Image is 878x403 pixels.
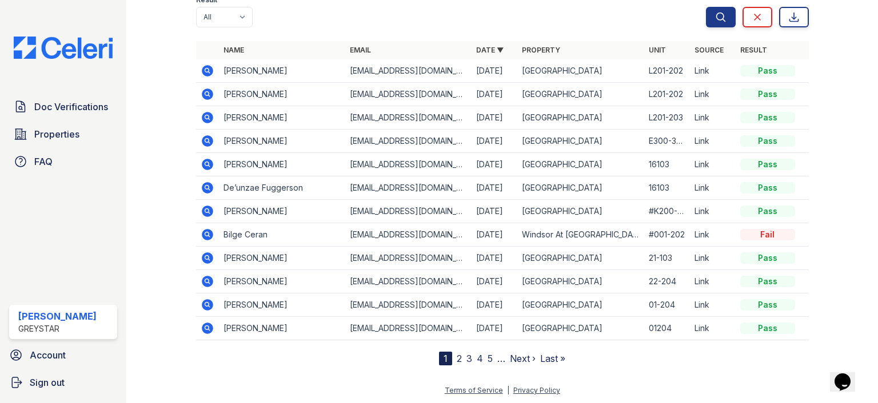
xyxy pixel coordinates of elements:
[472,200,517,223] td: [DATE]
[644,317,690,340] td: 01204
[345,317,472,340] td: [EMAIL_ADDRESS][DOMAIN_NAME]
[18,309,97,323] div: [PERSON_NAME]
[690,176,736,200] td: Link
[690,153,736,176] td: Link
[517,130,644,153] td: [GEOGRAPHIC_DATA]
[30,348,66,362] span: Account
[644,293,690,317] td: 01-204
[219,270,345,293] td: [PERSON_NAME]
[345,130,472,153] td: [EMAIL_ADDRESS][DOMAIN_NAME]
[219,317,345,340] td: [PERSON_NAME]
[740,323,795,334] div: Pass
[740,135,795,147] div: Pass
[740,229,795,240] div: Fail
[472,130,517,153] td: [DATE]
[219,83,345,106] td: [PERSON_NAME]
[472,247,517,270] td: [DATE]
[439,352,452,365] div: 1
[690,59,736,83] td: Link
[644,200,690,223] td: #K200-301
[472,83,517,106] td: [DATE]
[472,270,517,293] td: [DATE]
[219,130,345,153] td: [PERSON_NAME]
[517,270,644,293] td: [GEOGRAPHIC_DATA]
[219,153,345,176] td: [PERSON_NAME]
[740,205,795,217] div: Pass
[345,223,472,247] td: [EMAIL_ADDRESS][DOMAIN_NAME]
[445,386,503,394] a: Terms of Service
[472,317,517,340] td: [DATE]
[644,153,690,176] td: 16103
[9,123,117,146] a: Properties
[472,59,517,83] td: [DATE]
[510,353,536,364] a: Next ›
[488,353,493,364] a: 5
[695,46,724,54] a: Source
[476,46,504,54] a: Date ▼
[34,127,79,141] span: Properties
[219,223,345,247] td: Bilge Ceran
[517,59,644,83] td: [GEOGRAPHIC_DATA]
[457,353,462,364] a: 2
[345,293,472,317] td: [EMAIL_ADDRESS][DOMAIN_NAME]
[690,270,736,293] td: Link
[649,46,666,54] a: Unit
[690,200,736,223] td: Link
[345,270,472,293] td: [EMAIL_ADDRESS][DOMAIN_NAME]
[644,130,690,153] td: E300-303
[9,150,117,173] a: FAQ
[517,247,644,270] td: [GEOGRAPHIC_DATA]
[472,153,517,176] td: [DATE]
[740,88,795,100] div: Pass
[224,46,244,54] a: Name
[644,176,690,200] td: 16103
[517,83,644,106] td: [GEOGRAPHIC_DATA]
[5,37,122,59] img: CE_Logo_Blue-a8612792a0a2168367f1c8372b55b34899dd931a85d93a1a3d3e32e68fde9ad4.png
[740,65,795,76] div: Pass
[9,95,117,118] a: Doc Verifications
[522,46,560,54] a: Property
[472,106,517,130] td: [DATE]
[690,293,736,317] td: Link
[517,106,644,130] td: [GEOGRAPHIC_DATA]
[34,155,53,168] span: FAQ
[5,371,122,394] a: Sign out
[219,106,345,130] td: [PERSON_NAME]
[517,293,644,317] td: [GEOGRAPHIC_DATA]
[517,223,644,247] td: Windsor At [GEOGRAPHIC_DATA]
[513,386,560,394] a: Privacy Policy
[345,200,472,223] td: [EMAIL_ADDRESS][DOMAIN_NAME]
[690,106,736,130] td: Link
[740,182,795,194] div: Pass
[644,59,690,83] td: L201-202
[219,59,345,83] td: [PERSON_NAME]
[219,200,345,223] td: [PERSON_NAME]
[472,293,517,317] td: [DATE]
[644,106,690,130] td: L201-203
[517,153,644,176] td: [GEOGRAPHIC_DATA]
[517,176,644,200] td: [GEOGRAPHIC_DATA]
[477,353,483,364] a: 4
[219,176,345,200] td: De’unzae Fuggerson
[740,276,795,287] div: Pass
[507,386,509,394] div: |
[540,353,565,364] a: Last »
[740,252,795,264] div: Pass
[472,223,517,247] td: [DATE]
[690,317,736,340] td: Link
[466,353,472,364] a: 3
[740,299,795,311] div: Pass
[5,344,122,366] a: Account
[345,247,472,270] td: [EMAIL_ADDRESS][DOMAIN_NAME]
[690,83,736,106] td: Link
[740,112,795,123] div: Pass
[345,106,472,130] td: [EMAIL_ADDRESS][DOMAIN_NAME]
[740,159,795,170] div: Pass
[690,130,736,153] td: Link
[345,83,472,106] td: [EMAIL_ADDRESS][DOMAIN_NAME]
[830,357,867,392] iframe: chat widget
[219,293,345,317] td: [PERSON_NAME]
[30,376,65,389] span: Sign out
[350,46,371,54] a: Email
